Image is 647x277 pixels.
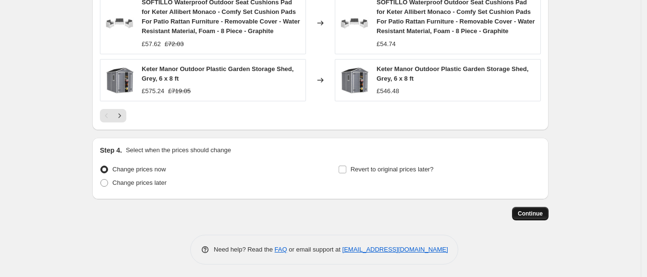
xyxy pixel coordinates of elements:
div: £54.74 [377,39,396,49]
span: Change prices later [112,179,167,186]
img: 61s97pcfAvL_80x.jpg [340,9,369,37]
div: £57.62 [142,39,161,49]
a: FAQ [275,246,287,253]
span: Revert to original prices later? [351,166,434,173]
strike: £719.05 [168,86,191,96]
button: Continue [512,207,549,220]
span: Keter Manor Outdoor Plastic Garden Storage Shed, Grey, 6 x 8 ft [142,65,293,82]
div: £546.48 [377,86,399,96]
span: or email support at [287,246,342,253]
img: 61s97pcfAvL_80x.jpg [105,9,134,37]
button: Next [113,109,126,122]
a: [EMAIL_ADDRESS][DOMAIN_NAME] [342,246,448,253]
img: 61jipdAFjsL_80x.jpg [340,66,369,95]
h2: Step 4. [100,145,122,155]
img: 61jipdAFjsL_80x.jpg [105,66,134,95]
p: Select when the prices should change [126,145,231,155]
div: £575.24 [142,86,164,96]
nav: Pagination [100,109,126,122]
span: Change prices now [112,166,166,173]
span: Keter Manor Outdoor Plastic Garden Storage Shed, Grey, 6 x 8 ft [377,65,528,82]
span: Continue [518,210,543,217]
strike: £72.03 [165,39,184,49]
span: Need help? Read the [214,246,275,253]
